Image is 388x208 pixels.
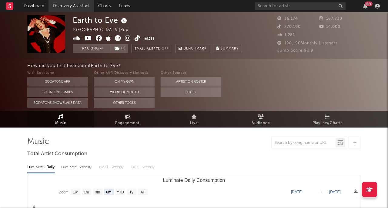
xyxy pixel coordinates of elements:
a: Live [161,111,227,128]
span: Audience [252,120,270,127]
div: How did you first hear about Earth to Eve ? [27,62,388,70]
text: 1w [73,190,78,194]
a: Benchmark [175,44,210,53]
text: YTD [117,190,124,194]
span: Benchmark [184,45,207,53]
div: Other Sources [161,70,221,77]
input: Search for artists [255,2,346,10]
span: 187,730 [319,17,342,21]
a: Engagement [94,111,161,128]
span: 14,000 [319,25,340,29]
text: All [140,190,144,194]
button: Word Of Mouth [94,87,155,97]
button: Summary [213,44,242,53]
div: Luminate - Daily [27,162,55,172]
button: Sodatone Emails [27,87,88,97]
span: ( 1 ) [111,44,129,53]
button: Other [161,87,221,97]
span: Engagement [115,120,139,127]
button: Other Tools [94,98,155,108]
text: Luminate Daily Consumption [163,178,225,183]
div: 99 + [365,2,373,6]
span: 270,100 [277,25,301,29]
a: Music [27,111,94,128]
text: 1m [84,190,89,194]
text: [DATE] [291,190,303,194]
input: Search by song name or URL [272,141,336,145]
text: 1y [129,190,133,194]
span: Music [55,120,66,127]
a: Playlists/Charts [294,111,361,128]
div: Other A&R Discovery Methods [94,70,155,77]
em: Off [162,47,169,51]
div: With Sodatone [27,70,88,77]
span: Jump Score: 90.9 [277,49,313,53]
button: On My Own [94,77,155,87]
span: 36,174 [277,17,298,21]
a: Audience [227,111,294,128]
button: (1) [111,44,128,53]
div: Earth to Eve [73,15,129,25]
div: Luminate - Weekly [61,162,93,172]
text: 3m [95,190,100,194]
button: Artist on Roster [161,77,221,87]
button: Sodatone App [27,77,88,87]
span: Live [190,120,198,127]
span: 190,190 Monthly Listeners [277,41,338,45]
span: 1,281 [277,33,295,37]
text: [DATE] [329,190,341,194]
text: 6m [106,190,111,194]
text: Zoom [59,190,69,194]
span: Total Artist Consumption [27,150,87,158]
text: → [319,190,323,194]
span: Summary [221,47,239,50]
div: [GEOGRAPHIC_DATA] | Pop [73,26,135,34]
button: Sodatone Snowflake Data [27,98,88,108]
button: Email AlertsOff [131,44,172,53]
button: Edit [144,35,155,43]
button: 99+ [363,4,367,9]
span: Playlists/Charts [313,120,343,127]
button: Tracking [73,44,111,53]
